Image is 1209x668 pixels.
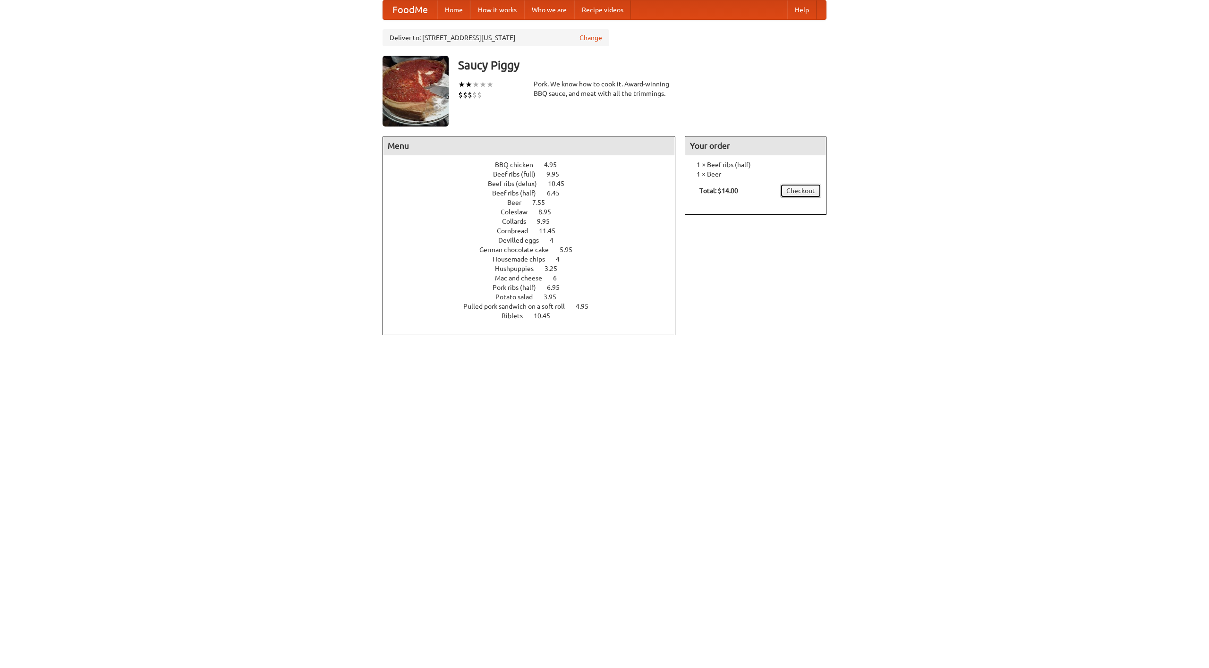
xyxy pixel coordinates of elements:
a: Beef ribs (delux) 10.45 [488,180,582,187]
h4: Your order [685,136,826,155]
span: 7.55 [532,199,554,206]
li: $ [458,90,463,100]
li: ★ [479,79,486,90]
a: Help [787,0,817,19]
span: Devilled eggs [498,237,548,244]
a: Riblets 10.45 [502,312,568,320]
a: Mac and cheese 6 [495,274,574,282]
span: Pork ribs (half) [493,284,545,291]
li: $ [477,90,482,100]
a: Pork ribs (half) 6.95 [493,284,577,291]
a: Coleslaw 8.95 [501,208,569,216]
span: Cornbread [497,227,537,235]
span: Beer [507,199,531,206]
a: Devilled eggs 4 [498,237,571,244]
a: Housemade chips 4 [493,255,577,263]
span: Housemade chips [493,255,554,263]
div: Pork. We know how to cook it. Award-winning BBQ sauce, and meat with all the trimmings. [534,79,675,98]
li: ★ [465,79,472,90]
li: $ [472,90,477,100]
a: FoodMe [383,0,437,19]
span: 10.45 [534,312,560,320]
span: Hushpuppies [495,265,543,272]
a: Cornbread 11.45 [497,227,573,235]
span: 9.95 [537,218,559,225]
li: ★ [486,79,494,90]
a: Checkout [780,184,821,198]
span: 4 [556,255,569,263]
span: 6.45 [547,189,569,197]
a: Recipe videos [574,0,631,19]
span: Coleslaw [501,208,537,216]
a: Collards 9.95 [502,218,567,225]
div: Deliver to: [STREET_ADDRESS][US_STATE] [383,29,609,46]
span: 10.45 [548,180,574,187]
span: 8.95 [538,208,561,216]
span: 9.95 [546,170,569,178]
li: 1 × Beer [690,169,821,179]
span: Beef ribs (delux) [488,180,546,187]
span: 3.95 [544,293,566,301]
span: 4.95 [544,161,566,169]
li: ★ [458,79,465,90]
h4: Menu [383,136,675,155]
span: Beef ribs (half) [492,189,545,197]
a: Hushpuppies 3.25 [495,265,575,272]
li: 1 × Beef ribs (half) [690,160,821,169]
li: ★ [472,79,479,90]
span: BBQ chicken [495,161,543,169]
span: 11.45 [539,227,565,235]
span: German chocolate cake [479,246,558,254]
a: How it works [470,0,524,19]
a: Pulled pork sandwich on a soft roll 4.95 [463,303,606,310]
a: Beer 7.55 [507,199,562,206]
a: Change [579,33,602,42]
span: Pulled pork sandwich on a soft roll [463,303,574,310]
span: 4 [550,237,563,244]
a: Beef ribs (half) 6.45 [492,189,577,197]
h3: Saucy Piggy [458,56,826,75]
b: Total: $14.00 [699,187,738,194]
li: $ [463,90,468,100]
span: Beef ribs (full) [493,170,545,178]
a: German chocolate cake 5.95 [479,246,590,254]
span: 5.95 [560,246,582,254]
a: BBQ chicken 4.95 [495,161,574,169]
a: Potato salad 3.95 [495,293,574,301]
span: 3.25 [545,265,567,272]
a: Beef ribs (full) 9.95 [493,170,577,178]
span: Mac and cheese [495,274,552,282]
img: angular.jpg [383,56,449,127]
span: 6.95 [547,284,569,291]
span: Potato salad [495,293,542,301]
span: 4.95 [576,303,598,310]
span: Riblets [502,312,532,320]
li: $ [468,90,472,100]
span: 6 [553,274,566,282]
span: Collards [502,218,536,225]
a: Who we are [524,0,574,19]
a: Home [437,0,470,19]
